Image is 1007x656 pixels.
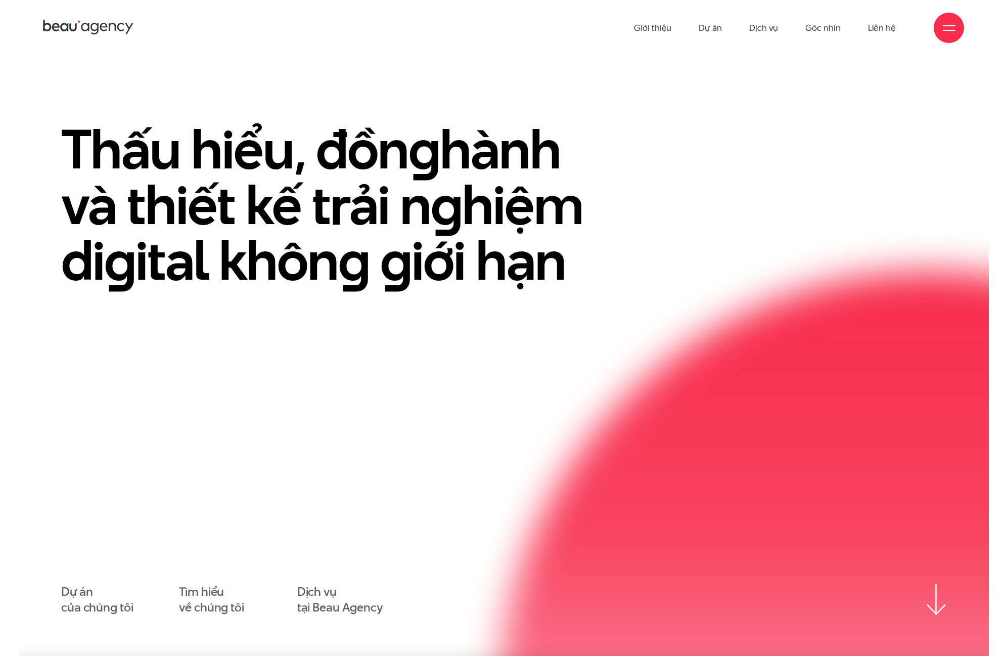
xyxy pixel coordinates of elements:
en: g [380,223,411,298]
a: Dịch vụtại Beau Agency [297,584,383,616]
en: g [338,223,370,298]
en: g [104,223,135,298]
a: Dự áncủa chúng tôi [61,584,133,616]
en: g [431,167,462,243]
en: g [408,111,440,187]
a: Tìm hiểuvề chúng tôi [179,584,244,616]
h1: Thấu hiểu, đồn hành và thiết kế trải n hiệm di ital khôn iới hạn [61,121,617,288]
